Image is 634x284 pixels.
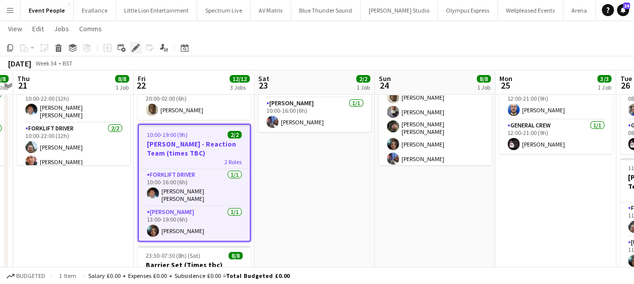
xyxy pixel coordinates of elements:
div: 1 Job [357,84,370,91]
app-card-role: [PERSON_NAME]1/113:00-19:00 (6h)[PERSON_NAME] [139,206,250,241]
app-card-role: [PERSON_NAME]1/120:00-02:00 (6h)[PERSON_NAME] [138,86,251,120]
span: 8/8 [477,75,491,83]
div: 1 Job [598,84,611,91]
span: 25 [498,80,512,91]
a: Edit [28,22,48,35]
span: Tue [620,74,631,83]
span: 23 [257,80,269,91]
app-card-role: General Crew6/608:00-16:00 (8h)[PERSON_NAME][PERSON_NAME][PERSON_NAME][PERSON_NAME] [PERSON_NAME]... [379,58,492,169]
span: 26 [618,80,631,91]
a: Jobs [50,22,73,35]
button: Event People [21,1,74,20]
span: Comms [79,24,102,33]
div: 1 Job [477,84,490,91]
span: 21 [16,80,30,91]
a: View [4,22,26,35]
button: Arena [563,1,596,20]
button: Blue Thunder Sound [291,1,361,20]
div: [DATE] [8,58,31,68]
span: 8/8 [228,252,243,259]
app-card-role: Forklift Driver1/110:00-16:00 (6h)[PERSON_NAME] [PERSON_NAME] [139,169,250,206]
app-card-role: [PERSON_NAME]1/110:00-16:00 (6h)[PERSON_NAME] [258,98,371,132]
h3: Barrier Set (Times tbc) [138,260,251,269]
span: 8/8 [115,75,129,83]
span: Thu [17,74,30,83]
button: Wellpleased Events [498,1,563,20]
span: Total Budgeted £0.00 [226,272,290,279]
h3: [PERSON_NAME] - Reaction Team (times TBC) [139,139,250,158]
span: 2/2 [356,75,370,83]
app-card-role: Forklift Driver1/112:00-21:00 (9h)[PERSON_NAME] [499,86,612,120]
span: Mon [499,74,512,83]
div: Salary £0.00 + Expenses £0.00 + Subsistence £0.00 = [88,272,290,279]
span: Edit [32,24,44,33]
button: Little Lion Entertainment [116,1,197,20]
span: 2/2 [227,131,242,138]
div: 3 Jobs [230,84,249,91]
button: [PERSON_NAME] Studio [361,1,438,20]
button: Olympus Express [438,1,498,20]
span: 3/3 [597,75,611,83]
a: Comms [75,22,106,35]
span: 24 [623,3,630,9]
span: 1 item [55,272,80,279]
span: Week 34 [33,59,59,67]
div: BST [63,59,73,67]
app-card-role: Forklift Driver2/210:00-22:00 (12h)[PERSON_NAME][PERSON_NAME] [17,123,130,172]
span: 2 Roles [224,158,242,166]
button: Budgeted [5,270,47,281]
button: Evallance [74,1,116,20]
span: View [8,24,22,33]
span: 22 [136,80,146,91]
span: Jobs [54,24,69,33]
span: Budgeted [16,272,45,279]
div: 1 Job [116,84,129,91]
span: Sun [379,74,391,83]
span: Sat [258,74,269,83]
span: Fri [138,74,146,83]
a: 24 [617,4,629,16]
span: 12/12 [229,75,250,83]
button: Spectrum Live [197,1,251,20]
span: 23:30-07:30 (8h) (Sat) [146,252,200,259]
app-job-card: 10:00-19:00 (9h)2/2[PERSON_NAME] - Reaction Team (times TBC)2 RolesForklift Driver1/110:00-16:00 ... [138,124,251,242]
button: AV Matrix [251,1,291,20]
span: 24 [377,80,391,91]
app-card-role: Crew Chief1/110:00-22:00 (12h)[PERSON_NAME] [PERSON_NAME] [17,86,130,123]
span: 10:00-19:00 (9h) [147,131,188,138]
app-card-role: General Crew1/112:00-21:00 (9h)[PERSON_NAME] [499,120,612,154]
